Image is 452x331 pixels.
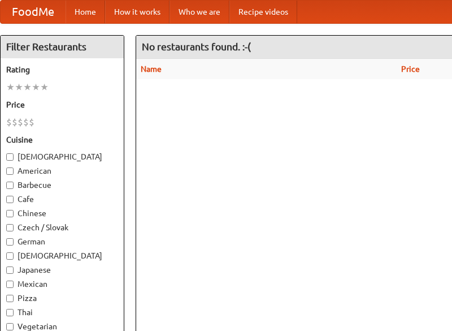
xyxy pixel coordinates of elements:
h4: Filter Restaurants [1,36,124,58]
label: Japanese [6,264,118,276]
input: Japanese [6,266,14,274]
input: Chinese [6,210,14,217]
input: Czech / Slovak [6,224,14,231]
li: ★ [32,81,40,93]
h5: Price [6,99,118,110]
input: Mexican [6,281,14,288]
li: $ [12,116,18,128]
li: $ [18,116,23,128]
li: $ [6,116,12,128]
input: Thai [6,309,14,316]
input: Pizza [6,295,14,302]
a: Recipe videos [229,1,297,23]
li: $ [29,116,34,128]
label: Mexican [6,278,118,290]
li: ★ [23,81,32,93]
a: How it works [105,1,169,23]
ng-pluralize: No restaurants found. :-( [142,41,251,52]
h5: Cuisine [6,134,118,145]
li: $ [23,116,29,128]
input: German [6,238,14,246]
label: Czech / Slovak [6,222,118,233]
a: Name [141,65,162,74]
li: ★ [6,81,15,93]
label: Barbecue [6,179,118,191]
input: [DEMOGRAPHIC_DATA] [6,153,14,161]
a: Home [66,1,105,23]
label: [DEMOGRAPHIC_DATA] [6,250,118,261]
li: ★ [40,81,49,93]
a: Price [401,65,420,74]
a: FoodMe [1,1,66,23]
label: [DEMOGRAPHIC_DATA] [6,151,118,162]
input: [DEMOGRAPHIC_DATA] [6,252,14,260]
input: Vegetarian [6,323,14,330]
label: Thai [6,307,118,318]
li: ★ [15,81,23,93]
h5: Rating [6,64,118,75]
label: Chinese [6,208,118,219]
input: Barbecue [6,182,14,189]
input: American [6,167,14,175]
a: Who we are [169,1,229,23]
label: German [6,236,118,247]
label: American [6,165,118,177]
label: Cafe [6,194,118,205]
label: Pizza [6,293,118,304]
input: Cafe [6,196,14,203]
